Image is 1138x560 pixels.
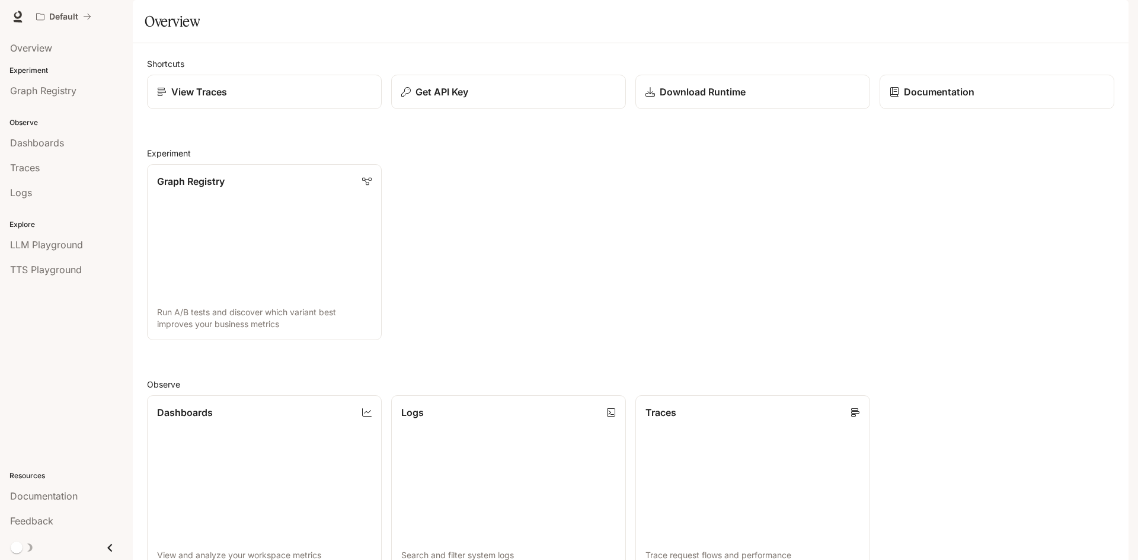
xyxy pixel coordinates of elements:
p: Documentation [904,85,974,99]
h1: Overview [145,9,200,33]
a: Download Runtime [635,75,870,109]
p: Traces [645,405,676,420]
p: Dashboards [157,405,213,420]
button: All workspaces [31,5,97,28]
p: Logs [401,405,424,420]
p: View Traces [171,85,227,99]
p: Download Runtime [660,85,746,99]
h2: Observe [147,378,1114,391]
p: Run A/B tests and discover which variant best improves your business metrics [157,306,372,330]
a: Documentation [880,75,1114,109]
h2: Experiment [147,147,1114,159]
h2: Shortcuts [147,57,1114,70]
p: Graph Registry [157,174,225,188]
a: Graph RegistryRun A/B tests and discover which variant best improves your business metrics [147,164,382,340]
button: Get API Key [391,75,626,109]
p: Get API Key [415,85,468,99]
a: View Traces [147,75,382,109]
p: Default [49,12,78,22]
